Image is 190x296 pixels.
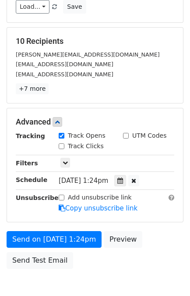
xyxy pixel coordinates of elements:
strong: Tracking [16,132,45,139]
h5: Advanced [16,117,174,127]
a: Copy unsubscribe link [59,204,137,212]
label: Add unsubscribe link [68,193,132,202]
small: [EMAIL_ADDRESS][DOMAIN_NAME] [16,71,113,78]
a: +7 more [16,83,49,94]
strong: Filters [16,160,38,167]
strong: Unsubscribe [16,194,59,201]
label: Track Opens [68,131,106,140]
label: UTM Codes [132,131,166,140]
a: Send Test Email [7,252,73,269]
span: [DATE] 1:24pm [59,177,108,185]
small: [EMAIL_ADDRESS][DOMAIN_NAME] [16,61,113,68]
a: Preview [104,231,142,248]
small: [PERSON_NAME][EMAIL_ADDRESS][DOMAIN_NAME] [16,51,160,58]
label: Track Clicks [68,142,104,151]
iframe: Chat Widget [146,254,190,296]
h5: 10 Recipients [16,36,174,46]
strong: Schedule [16,176,47,183]
a: Send on [DATE] 1:24pm [7,231,102,248]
